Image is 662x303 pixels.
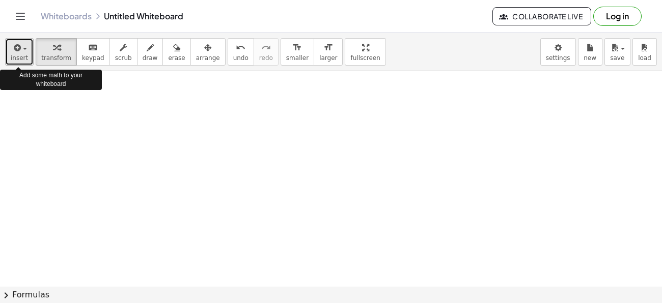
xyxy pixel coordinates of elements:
[501,12,583,21] span: Collaborate Live
[5,38,34,66] button: insert
[314,38,343,66] button: format_sizelarger
[593,7,642,26] button: Log in
[190,38,226,66] button: arrange
[281,38,314,66] button: format_sizesmaller
[638,54,651,62] span: load
[41,54,71,62] span: transform
[143,54,158,62] span: draw
[345,38,385,66] button: fullscreen
[292,42,302,54] i: format_size
[259,54,273,62] span: redo
[109,38,137,66] button: scrub
[540,38,576,66] button: settings
[584,54,596,62] span: new
[36,38,77,66] button: transform
[76,38,110,66] button: keyboardkeypad
[88,42,98,54] i: keyboard
[12,8,29,24] button: Toggle navigation
[350,54,380,62] span: fullscreen
[578,38,602,66] button: new
[162,38,190,66] button: erase
[323,42,333,54] i: format_size
[610,54,624,62] span: save
[604,38,630,66] button: save
[632,38,657,66] button: load
[115,54,132,62] span: scrub
[261,42,271,54] i: redo
[254,38,279,66] button: redoredo
[137,38,163,66] button: draw
[319,54,337,62] span: larger
[546,54,570,62] span: settings
[233,54,249,62] span: undo
[82,54,104,62] span: keypad
[41,11,92,21] a: Whiteboards
[11,54,28,62] span: insert
[337,93,540,245] iframe: ROCKIN AWAY
[196,54,220,62] span: arrange
[236,42,245,54] i: undo
[492,7,591,25] button: Collaborate Live
[286,54,309,62] span: smaller
[66,93,270,245] iframe: A Quiet Place But My Mic Plays Random Sounds...
[168,54,185,62] span: erase
[228,38,254,66] button: undoundo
